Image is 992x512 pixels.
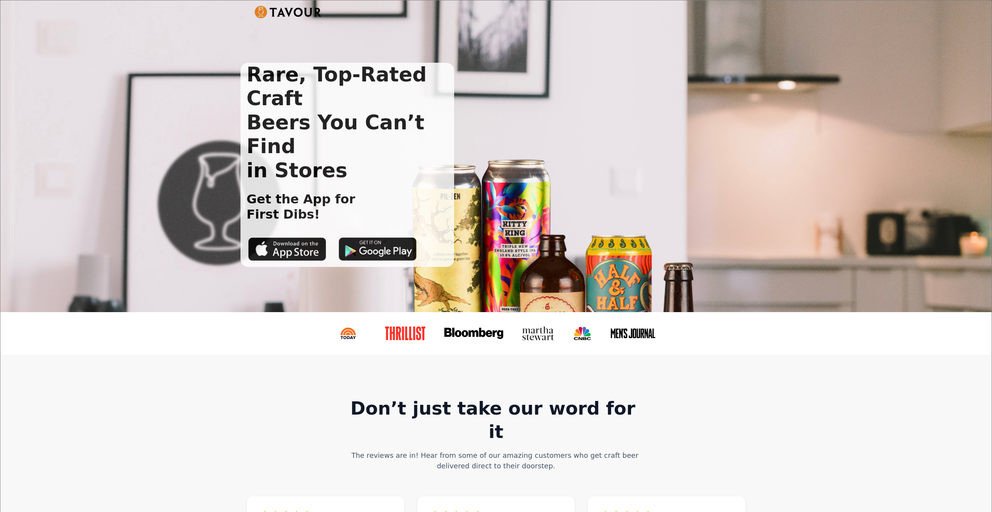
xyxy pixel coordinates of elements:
[240,63,454,182] h1: Rare, Top-Rated Craft Beers You Can’t Find in Stores
[240,192,355,222] h1: Get the App for First Dibs!
[255,6,322,18] a: Untitled UI logotextLogo
[255,6,322,18] img: Untitled UI logotext
[347,450,646,471] div: The reviews are in! Hear from some of our amazing customers who get craft beer delivered direct t...
[350,398,642,442] strong: Don’t just take our word for it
